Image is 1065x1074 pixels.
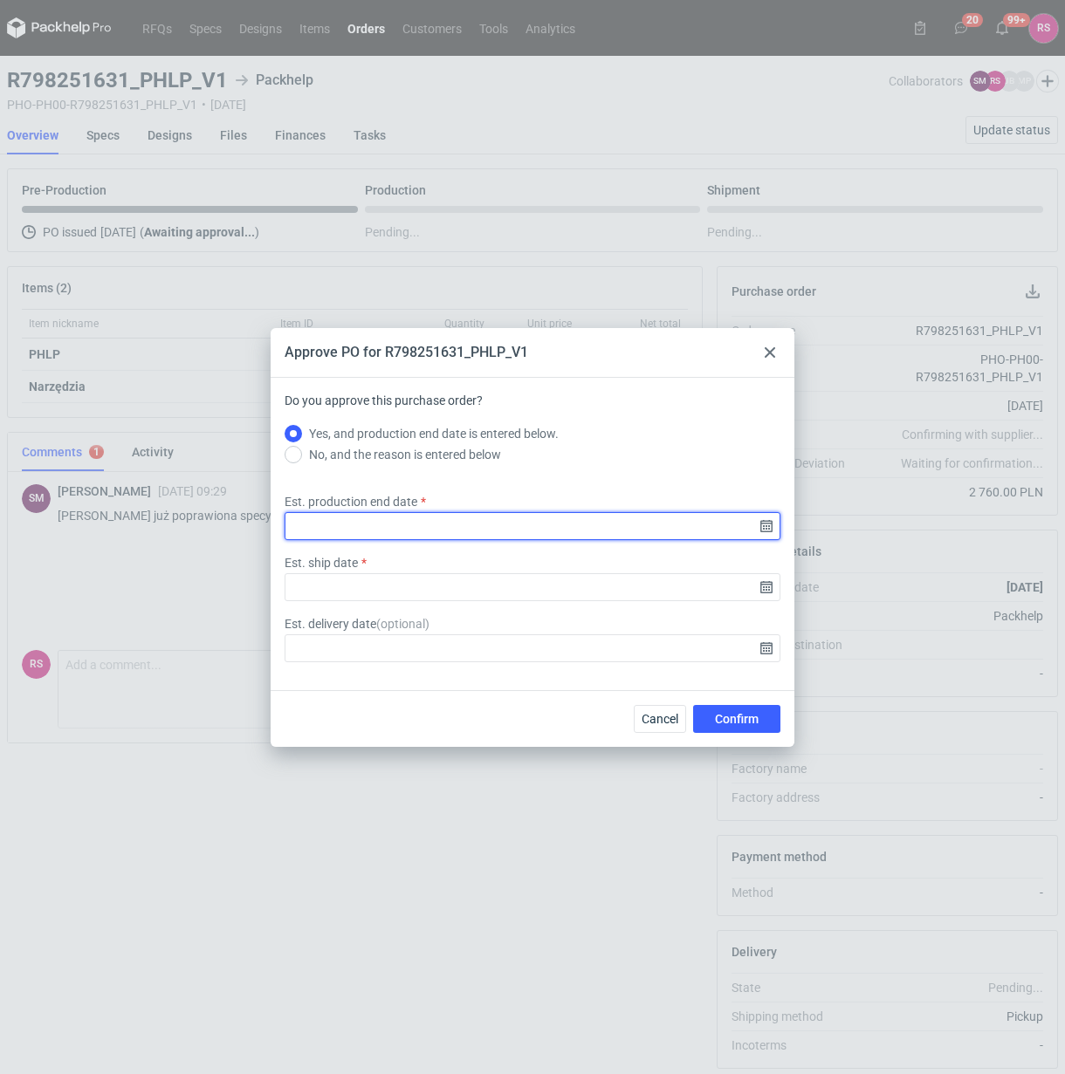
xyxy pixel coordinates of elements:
[376,617,429,631] span: ( optional )
[285,615,429,633] label: Est. delivery date
[285,392,483,423] label: Do you approve this purchase order?
[285,493,417,510] label: Est. production end date
[693,705,780,733] button: Confirm
[642,713,678,725] span: Cancel
[715,713,759,725] span: Confirm
[285,554,358,571] label: Est. ship date
[634,705,686,733] button: Cancel
[285,343,528,362] div: Approve PO for R798251631_PHLP_V1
